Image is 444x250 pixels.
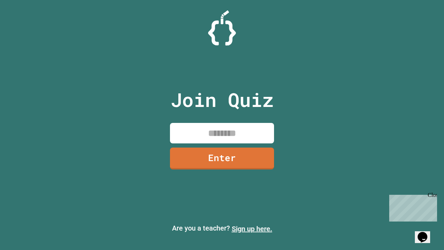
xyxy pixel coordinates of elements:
p: Are you a teacher? [6,223,438,234]
a: Sign up here. [232,225,272,233]
p: Join Quiz [171,85,274,114]
iframe: chat widget [415,222,437,243]
div: Chat with us now!Close [3,3,48,44]
iframe: chat widget [386,192,437,222]
a: Enter [170,148,274,169]
img: Logo.svg [208,10,236,45]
